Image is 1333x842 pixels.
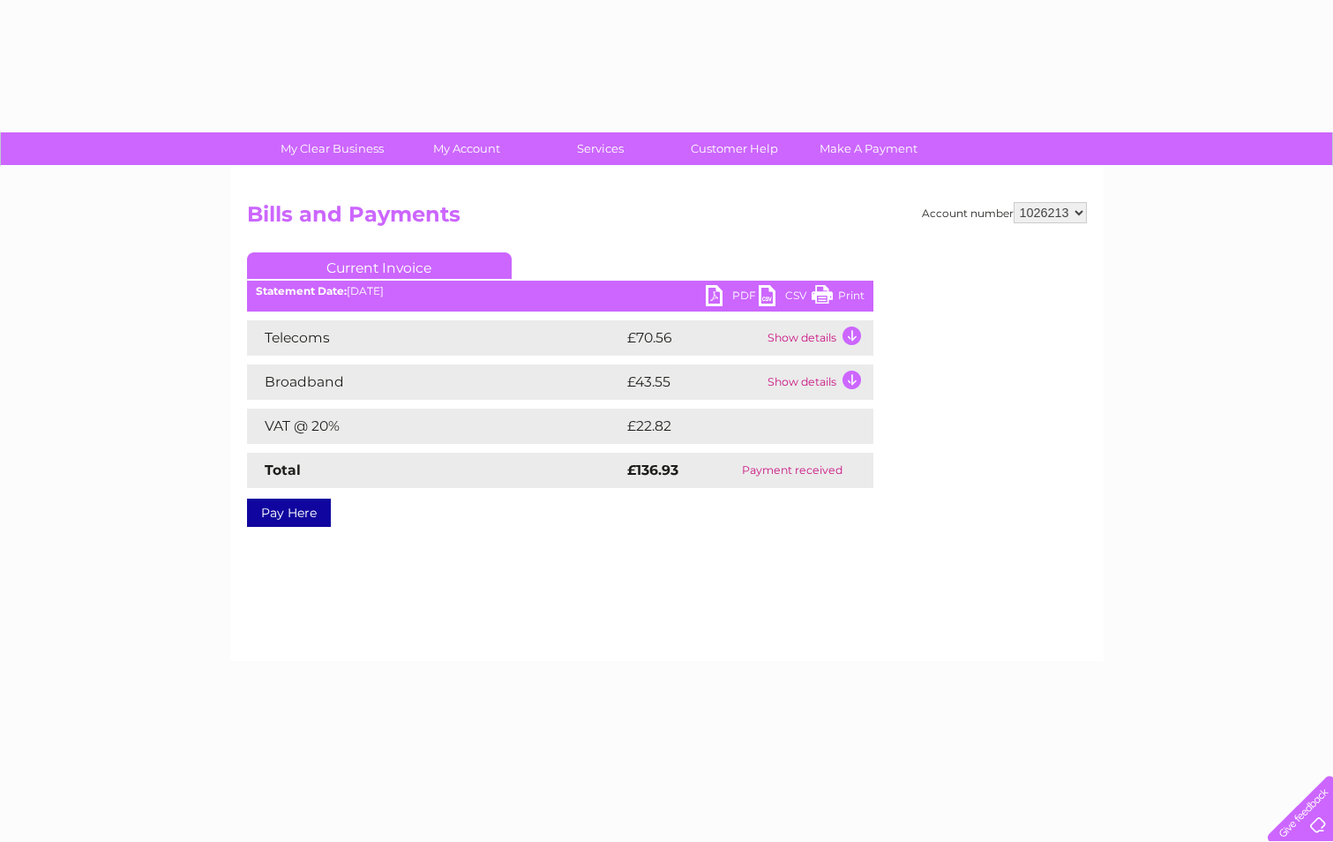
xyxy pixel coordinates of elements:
[247,285,873,297] div: [DATE]
[812,285,865,311] a: Print
[528,132,673,165] a: Services
[623,365,763,400] td: £43.55
[922,202,1087,223] div: Account number
[247,409,623,444] td: VAT @ 20%
[393,132,539,165] a: My Account
[711,453,872,488] td: Payment received
[759,285,812,311] a: CSV
[247,202,1087,236] h2: Bills and Payments
[706,285,759,311] a: PDF
[265,462,301,478] strong: Total
[763,365,873,400] td: Show details
[796,132,941,165] a: Make A Payment
[247,252,512,279] a: Current Invoice
[623,409,837,444] td: £22.82
[247,365,623,400] td: Broadband
[259,132,405,165] a: My Clear Business
[247,499,331,527] a: Pay Here
[627,462,678,478] strong: £136.93
[247,320,623,356] td: Telecoms
[623,320,763,356] td: £70.56
[763,320,873,356] td: Show details
[662,132,807,165] a: Customer Help
[256,284,347,297] b: Statement Date:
